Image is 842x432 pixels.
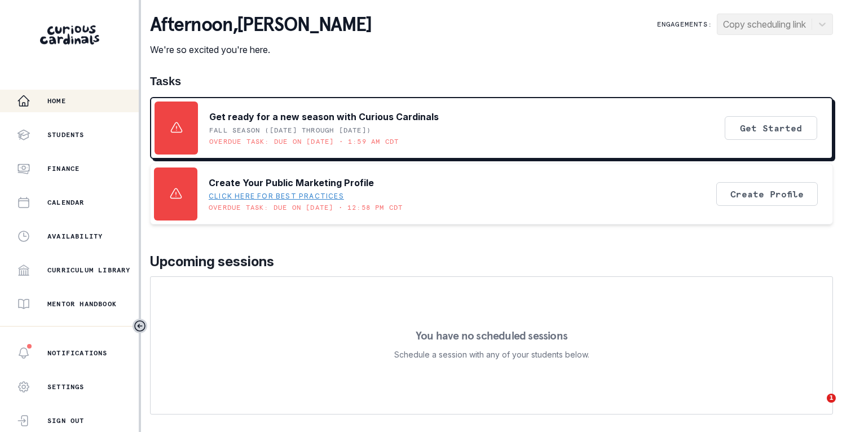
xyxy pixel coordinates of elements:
p: We're so excited you're here. [150,43,372,56]
p: Mentor Handbook [47,299,117,308]
button: Get Started [725,116,817,140]
p: Schedule a session with any of your students below. [394,348,589,362]
p: Curriculum Library [47,266,131,275]
p: Sign Out [47,416,85,425]
p: afternoon , [PERSON_NAME] [150,14,372,36]
p: Upcoming sessions [150,252,833,272]
p: Home [47,96,66,105]
button: Toggle sidebar [133,319,147,333]
button: Create Profile [716,182,818,206]
iframe: Intercom live chat [804,394,831,421]
p: Calendar [47,198,85,207]
p: Students [47,130,85,139]
p: Notifications [47,349,108,358]
p: Create Your Public Marketing Profile [209,176,374,189]
p: Availability [47,232,103,241]
p: Get ready for a new season with Curious Cardinals [209,110,439,124]
a: Click here for best practices [209,192,344,201]
p: Engagements: [657,20,712,29]
h1: Tasks [150,74,833,88]
p: Overdue task: Due on [DATE] • 1:59 AM CDT [209,137,399,146]
p: Fall Season ([DATE] through [DATE]) [209,126,371,135]
p: You have no scheduled sessions [416,330,567,341]
p: Overdue task: Due on [DATE] • 12:58 PM CDT [209,203,403,212]
img: Curious Cardinals Logo [40,25,99,45]
p: Settings [47,382,85,391]
p: Finance [47,164,80,173]
span: 1 [827,394,836,403]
